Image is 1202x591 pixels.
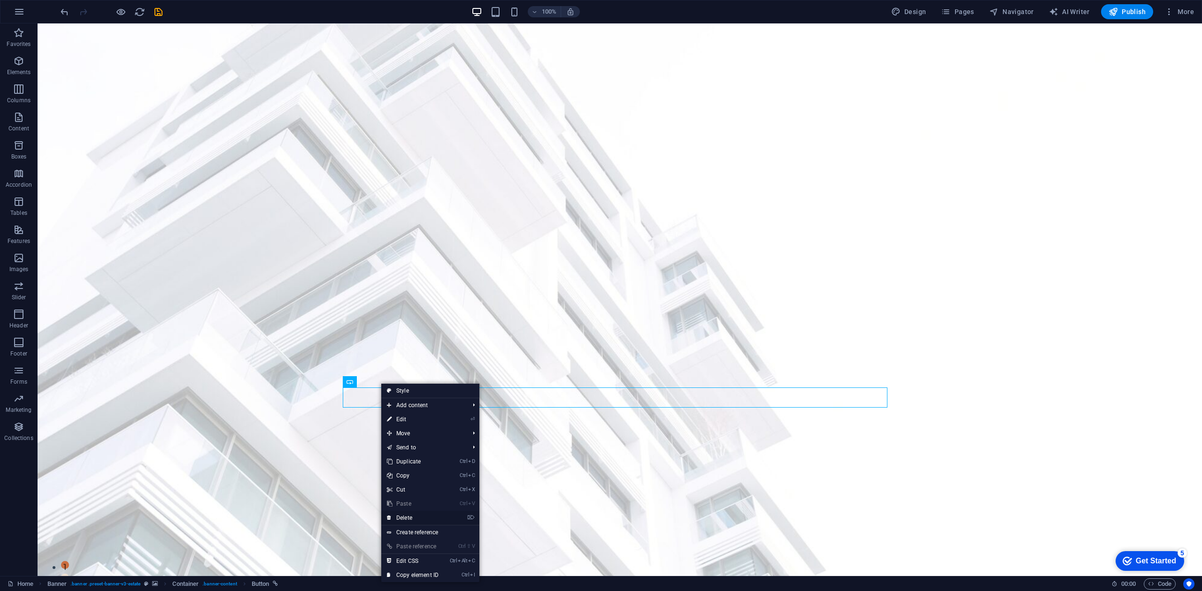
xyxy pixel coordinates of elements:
[462,572,469,578] i: Ctrl
[887,4,930,19] button: Design
[542,6,557,17] h6: 100%
[460,458,467,464] i: Ctrl
[69,2,79,11] div: 5
[172,578,199,590] span: Click to select. Double-click to edit
[468,486,475,492] i: X
[468,500,475,507] i: V
[23,550,31,558] button: 2
[381,554,444,568] a: CtrlAltCEdit CSS
[153,7,164,17] i: Save (Ctrl+S)
[9,265,29,273] p: Images
[12,294,26,301] p: Slider
[1161,4,1198,19] button: More
[1109,7,1146,16] span: Publish
[10,378,27,386] p: Forms
[528,6,561,17] button: 100%
[467,543,471,549] i: ⇧
[566,8,575,16] i: On resize automatically adjust zoom level to fit chosen device.
[8,578,33,590] a: Click to cancel selection. Double-click to open Pages
[252,578,270,590] span: Click to select. Double-click to edit
[460,500,467,507] i: Ctrl
[8,5,76,24] div: Get Started 5 items remaining, 0% complete
[7,97,31,104] p: Columns
[468,472,475,478] i: C
[9,322,28,329] p: Header
[381,539,444,553] a: Ctrl⇧VPaste reference
[887,4,930,19] div: Design (Ctrl+Alt+Y)
[381,497,444,511] a: CtrlVPaste
[1121,578,1136,590] span: 00 00
[458,543,466,549] i: Ctrl
[115,6,126,17] button: Click here to leave preview mode and continue editing
[47,578,67,590] span: Click to select. Double-click to edit
[1045,4,1094,19] button: AI Writer
[472,543,475,549] i: V
[381,398,465,412] span: Add content
[470,572,475,578] i: I
[152,581,158,586] i: This element contains a background
[470,416,475,422] i: ⏎
[153,6,164,17] button: save
[10,350,27,357] p: Footer
[450,558,457,564] i: Ctrl
[8,125,29,132] p: Content
[381,483,444,497] a: CtrlXCut
[1144,578,1176,590] button: Code
[381,568,444,582] a: CtrlICopy element ID
[134,6,145,17] button: reload
[381,455,444,469] a: CtrlDDuplicate
[23,538,31,546] button: 1
[381,426,465,440] span: Move
[468,558,475,564] i: C
[273,581,278,586] i: This element is linked
[1111,578,1136,590] h6: Session time
[144,581,148,586] i: This element is a customizable preset
[47,578,278,590] nav: breadcrumb
[941,7,974,16] span: Pages
[381,440,465,455] a: Send to
[381,511,444,525] a: ⌦Delete
[891,7,926,16] span: Design
[1183,578,1194,590] button: Usercentrics
[10,209,27,217] p: Tables
[70,578,140,590] span: . banner .preset-banner-v3-estate
[59,7,70,17] i: Undo: Change image (Ctrl+Z)
[1164,7,1194,16] span: More
[4,434,33,442] p: Collections
[1148,578,1171,590] span: Code
[458,558,467,564] i: Alt
[8,237,30,245] p: Features
[202,578,237,590] span: . banner-content
[28,10,68,19] div: Get Started
[7,40,31,48] p: Favorites
[59,6,70,17] button: undo
[468,458,475,464] i: D
[460,472,467,478] i: Ctrl
[381,525,479,539] a: Create reference
[134,7,145,17] i: Reload page
[6,181,32,189] p: Accordion
[11,153,27,160] p: Boxes
[6,406,31,414] p: Marketing
[986,4,1038,19] button: Navigator
[381,384,479,398] a: Style
[7,68,31,76] p: Elements
[989,7,1034,16] span: Navigator
[381,412,444,426] a: ⏎Edit
[381,469,444,483] a: CtrlCCopy
[460,486,467,492] i: Ctrl
[467,515,475,521] i: ⌦
[1128,580,1129,587] span: :
[937,4,978,19] button: Pages
[1049,7,1090,16] span: AI Writer
[1101,4,1153,19] button: Publish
